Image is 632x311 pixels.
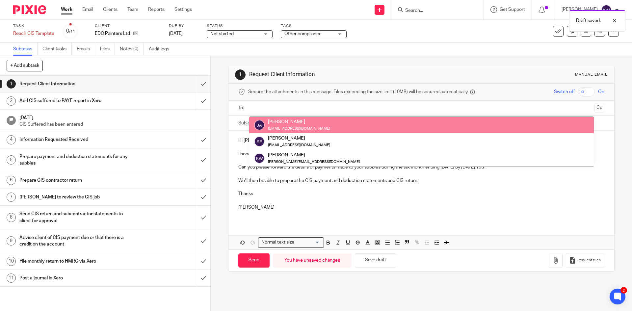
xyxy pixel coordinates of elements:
p: Thanks [238,191,604,197]
p: Can you please forward the details of payments made to your subbies during the tax month ending [... [238,164,604,170]
h1: Post a journal in Xero [19,273,133,283]
h1: Prepare CIS contractor return [19,175,133,185]
p: Draft saved. [576,17,601,24]
img: svg%3E [254,120,265,130]
span: Normal text size [260,239,296,246]
img: Pixie [13,5,46,14]
button: + Add subtask [7,60,43,71]
label: Due by [169,23,198,29]
input: Search for option [296,239,320,246]
a: Files [100,43,115,56]
p: I hope you're well. [238,151,604,157]
h1: Prepare payment and deduction statements for any subbies [19,152,133,168]
span: Other compliance [284,32,322,36]
a: Client tasks [42,43,72,56]
div: 1 [7,79,16,89]
h1: Information Requested Received [19,135,133,144]
div: 1 [235,69,246,80]
button: Save draft [355,253,396,268]
button: Cc [594,103,604,113]
a: Audit logs [149,43,174,56]
p: EDC Painters Ltd [95,30,130,37]
small: /11 [69,30,75,33]
label: Client [95,23,161,29]
span: Not started [210,32,234,36]
div: 6 [7,176,16,185]
label: Status [207,23,273,29]
div: 10 [7,257,16,266]
label: Tags [281,23,347,29]
span: [DATE] [169,31,183,36]
img: svg%3E [254,136,265,147]
a: Settings [174,6,192,13]
a: Team [127,6,138,13]
a: Subtasks [13,43,38,56]
p: We'll then be able to prepare the CIS payment and deduction statements and CIS return. [238,177,604,184]
button: Request files [566,253,604,268]
h1: File monthly return to HMRC via Xero [19,256,133,266]
div: [PERSON_NAME] [268,151,360,158]
div: 5 [7,155,16,165]
h1: [PERSON_NAME] to review the CIS job [19,192,133,202]
small: [EMAIL_ADDRESS][DOMAIN_NAME] [268,127,330,130]
div: 9 [7,236,16,246]
span: Switch off [554,89,575,95]
input: Send [238,253,270,268]
p: [PERSON_NAME] [238,204,604,211]
div: 11 [7,273,16,283]
h1: Request Client Information [249,71,435,78]
a: Clients [103,6,118,13]
h1: Advise client of CIS payment due or that there is a credit on the account [19,233,133,249]
span: Secure the attachments in this message. Files exceeding the size limit (10MB) will be secured aut... [248,89,468,95]
label: Task [13,23,54,29]
a: Reports [148,6,165,13]
h1: Send CIS return and subcontractor statements to client for approval [19,209,133,226]
div: Manual email [575,72,608,77]
div: 2 [7,96,16,106]
div: 8 [7,213,16,222]
label: To: [238,105,246,111]
div: 7 [7,193,16,202]
img: svg%3E [601,5,612,15]
a: Work [61,6,72,13]
div: 0 [66,27,75,35]
div: [PERSON_NAME] [268,135,330,142]
div: You have unsaved changes [273,253,352,268]
div: 2 [620,287,627,294]
h1: [DATE] [19,113,204,121]
h1: Add CIS suffered to PAYE report in Xero [19,96,133,106]
div: 4 [7,135,16,144]
span: On [598,89,604,95]
div: [PERSON_NAME] [268,118,330,125]
h1: Request Client Information [19,79,133,89]
a: Email [82,6,93,13]
small: [EMAIL_ADDRESS][DOMAIN_NAME] [268,143,330,147]
img: svg%3E [254,153,265,164]
div: Search for option [258,237,324,247]
span: Request files [577,258,601,263]
small: [PERSON_NAME][EMAIL_ADDRESS][DOMAIN_NAME] [268,160,360,164]
p: CIS Suffered has been entered [19,121,204,128]
p: Hi [PERSON_NAME] [238,137,604,144]
a: Emails [77,43,95,56]
a: Notes (0) [120,43,144,56]
div: Reach CIS Template [13,30,54,37]
label: Subject: [238,120,255,126]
